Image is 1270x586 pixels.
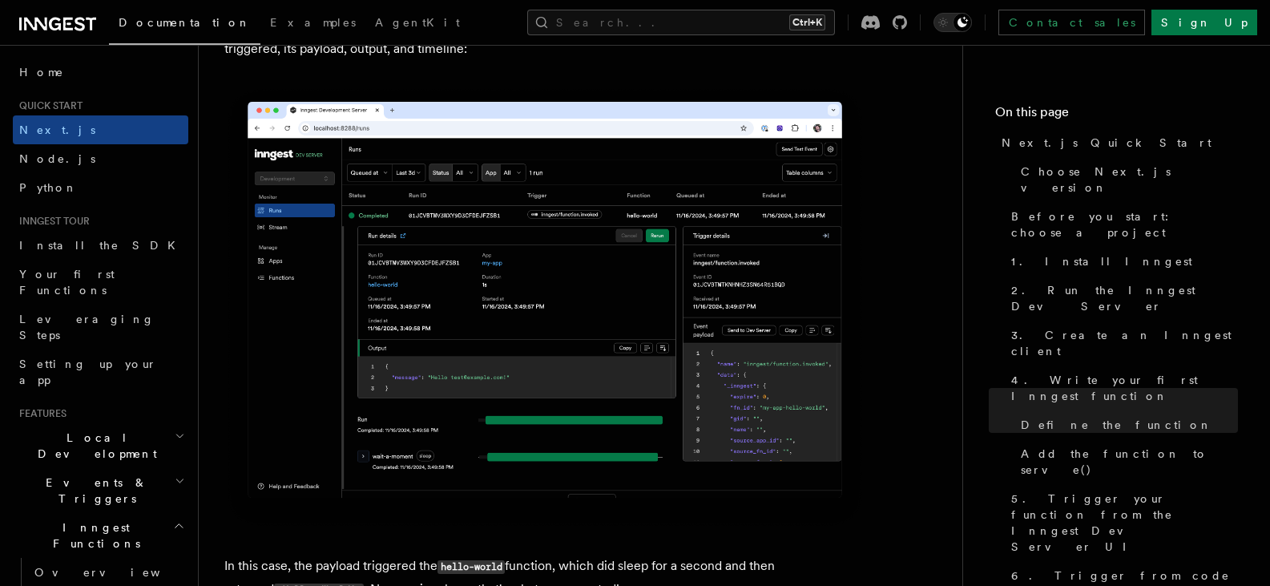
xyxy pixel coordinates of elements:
span: Python [19,181,78,194]
span: Setting up your app [19,358,157,386]
a: 4. Write your first Inngest function [1005,366,1238,410]
span: 5. Trigger your function from the Inngest Dev Server UI [1011,491,1238,555]
a: Your first Functions [13,260,188,305]
h4: On this page [995,103,1238,128]
a: Node.js [13,144,188,173]
a: 1. Install Inngest [1005,247,1238,276]
a: Add the function to serve() [1014,439,1238,484]
a: Leveraging Steps [13,305,188,350]
span: AgentKit [375,16,460,29]
a: 2. Run the Inngest Dev Server [1005,276,1238,321]
span: 2. Run the Inngest Dev Server [1011,282,1238,314]
a: Before you start: choose a project [1005,202,1238,247]
a: Define the function [1014,410,1238,439]
img: Inngest Dev Server web interface's runs tab with a single completed run expanded [224,86,865,529]
span: Documentation [119,16,251,29]
span: Your first Functions [19,268,115,297]
a: Sign Up [1151,10,1257,35]
span: Next.js Quick Start [1002,135,1212,151]
span: 4. Write your first Inngest function [1011,372,1238,404]
a: 5. Trigger your function from the Inngest Dev Server UI [1005,484,1238,561]
span: Before you start: choose a project [1011,208,1238,240]
span: Overview [34,566,200,579]
span: Next.js [19,123,95,136]
span: Features [13,407,67,420]
a: Home [13,58,188,87]
span: Events & Triggers [13,475,175,507]
span: Node.js [19,152,95,165]
button: Inngest Functions [13,513,188,558]
span: Inngest tour [13,215,90,228]
a: Examples [260,5,365,43]
a: Install the SDK [13,231,188,260]
a: Next.js Quick Start [995,128,1238,157]
span: Choose Next.js version [1021,164,1238,196]
span: 6. Trigger from code [1011,568,1230,584]
a: Setting up your app [13,350,188,394]
span: Define the function [1021,417,1212,433]
button: Search...Ctrl+K [527,10,835,35]
a: Documentation [109,5,260,45]
span: Inngest Functions [13,519,173,552]
span: Home [19,64,64,80]
span: Examples [270,16,356,29]
button: Toggle dark mode [933,13,972,32]
kbd: Ctrl+K [789,14,825,30]
span: 1. Install Inngest [1011,253,1192,269]
button: Events & Triggers [13,468,188,513]
span: Quick start [13,99,83,112]
a: AgentKit [365,5,470,43]
span: Local Development [13,430,175,462]
button: Local Development [13,423,188,468]
span: Install the SDK [19,239,185,252]
code: hello-world [437,560,505,574]
span: Add the function to serve() [1021,446,1238,478]
a: Contact sales [998,10,1145,35]
a: Python [13,173,188,202]
a: Choose Next.js version [1014,157,1238,202]
a: Next.js [13,115,188,144]
span: 3. Create an Inngest client [1011,327,1238,359]
span: Leveraging Steps [19,313,155,341]
a: 3. Create an Inngest client [1005,321,1238,366]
